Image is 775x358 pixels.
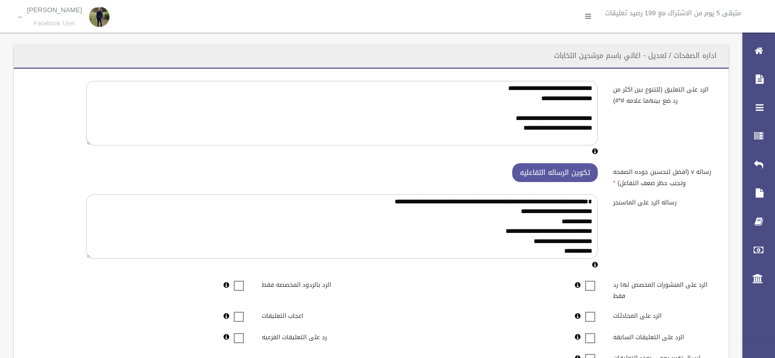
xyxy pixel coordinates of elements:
[254,277,371,291] label: الرد بالردود المخصصه فقط
[254,329,371,343] label: رد على التعليقات الفرعيه
[542,46,729,66] header: اداره الصفحات / تعديل - اغاني باسم مرشحين انتخابات
[605,81,723,106] label: الرد على التعليق (للتنوع بين اكثر من رد ضع بينهما علامه #*#)
[27,20,82,27] small: Facebook User
[605,163,723,189] label: رساله v (افضل لتحسين جوده الصفحه وتجنب حظر ضعف التفاعل)
[605,194,723,208] label: رساله الرد على الماسنجر
[512,163,598,182] button: تكوين الرساله التفاعليه
[254,308,371,322] label: اعجاب التعليقات
[605,308,723,322] label: الرد على المحادثات
[605,329,723,343] label: الرد على التعليقات السابقه
[27,6,82,14] p: [PERSON_NAME]
[605,277,723,302] label: الرد على المنشورات المخصص لها رد فقط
